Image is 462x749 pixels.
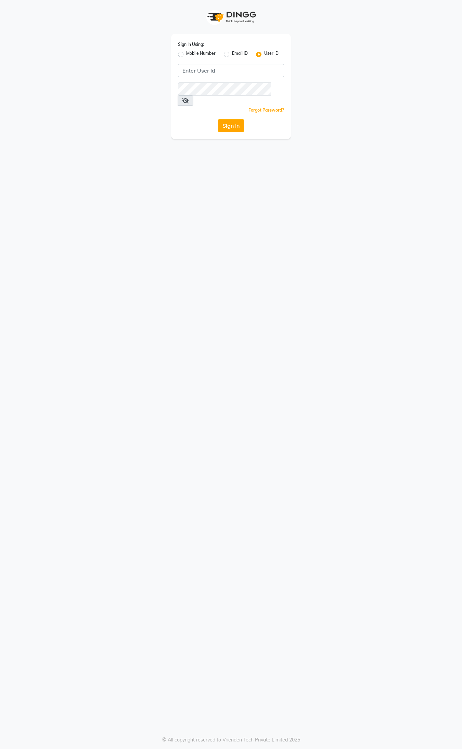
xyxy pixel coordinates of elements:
input: Username [178,64,284,77]
img: logo1.svg [204,7,258,27]
label: Email ID [232,50,248,59]
button: Sign In [218,119,244,132]
label: Mobile Number [186,50,216,59]
a: Forgot Password? [248,107,284,113]
label: Sign In Using: [178,41,204,48]
input: Username [178,82,271,96]
label: User ID [264,50,279,59]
